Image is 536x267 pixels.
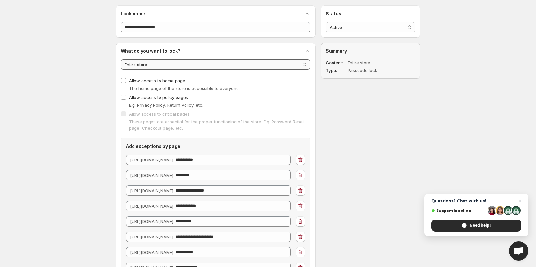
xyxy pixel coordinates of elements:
span: [URL][DOMAIN_NAME] [130,157,173,162]
span: Allow access to critical pages [129,111,190,116]
span: [URL][DOMAIN_NAME] [130,188,173,193]
dd: Entire store [348,59,397,66]
span: These pages are essential for the proper functioning of the store. E.g. Password Reset page, Chec... [129,119,304,131]
span: Allow access to policy pages [129,95,188,100]
dd: Passcode lock [348,67,397,73]
span: E.g. Privacy Policy, Return Policy, etc. [129,102,203,108]
span: [URL][DOMAIN_NAME] [130,234,173,239]
h2: Status [326,11,415,17]
div: Open chat [509,241,528,261]
h2: Lock name [121,11,145,17]
span: Close chat [516,197,523,205]
dt: Content : [326,59,346,66]
dt: Type : [326,67,346,73]
span: [URL][DOMAIN_NAME] [130,203,173,209]
span: [URL][DOMAIN_NAME] [130,173,173,178]
h2: Add exceptions by page [126,143,305,150]
span: The home page of the store is accessible to everyone. [129,86,240,91]
span: Allow access to home page [129,78,185,83]
span: Questions? Chat with us! [431,198,521,203]
span: Support is online [431,208,485,213]
h2: What do you want to lock? [121,48,181,54]
div: Need help? [431,220,521,232]
span: Need help? [470,222,491,228]
span: [URL][DOMAIN_NAME] [130,219,173,224]
span: [URL][DOMAIN_NAME] [130,250,173,255]
h2: Summary [326,48,415,54]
